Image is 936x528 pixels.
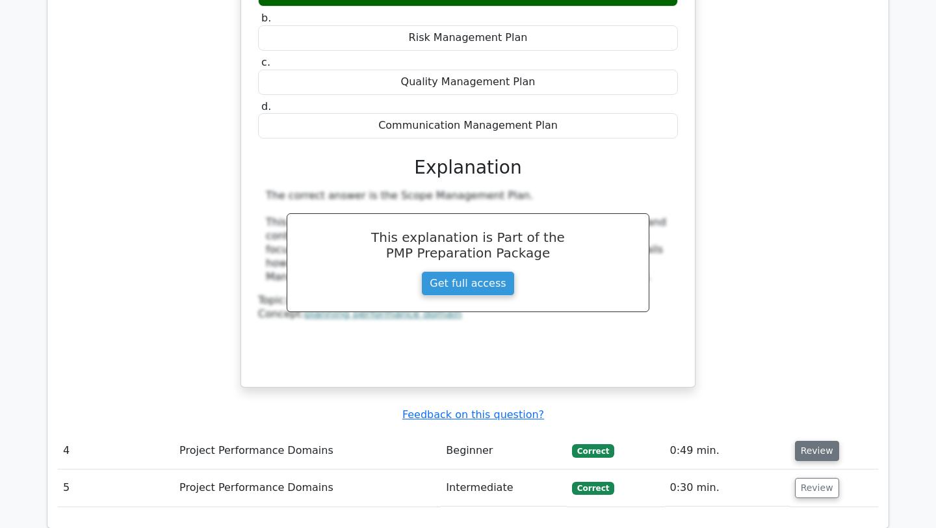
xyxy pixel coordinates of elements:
div: Risk Management Plan [258,25,678,51]
td: Project Performance Domains [174,432,441,469]
div: Communication Management Plan [258,113,678,139]
button: Review [795,441,839,461]
span: b. [261,12,271,24]
td: Beginner [441,432,567,469]
a: Feedback on this question? [402,408,544,421]
span: Correct [572,482,614,495]
td: 4 [58,432,174,469]
div: Topic: [258,294,678,308]
span: d. [261,100,271,112]
div: Quality Management Plan [258,70,678,95]
td: 0:30 min. [665,469,790,507]
span: Correct [572,444,614,457]
a: planning performance domain [305,308,462,320]
td: 0:49 min. [665,432,790,469]
h3: Explanation [266,157,670,179]
button: Review [795,478,839,498]
a: Get full access [421,271,514,296]
span: c. [261,56,270,68]
td: Intermediate [441,469,567,507]
td: Project Performance Domains [174,469,441,507]
div: The correct answer is the Scope Management Plan. This document outlines how the project scope wil... [266,189,670,284]
td: 5 [58,469,174,507]
div: Concept: [258,308,678,321]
